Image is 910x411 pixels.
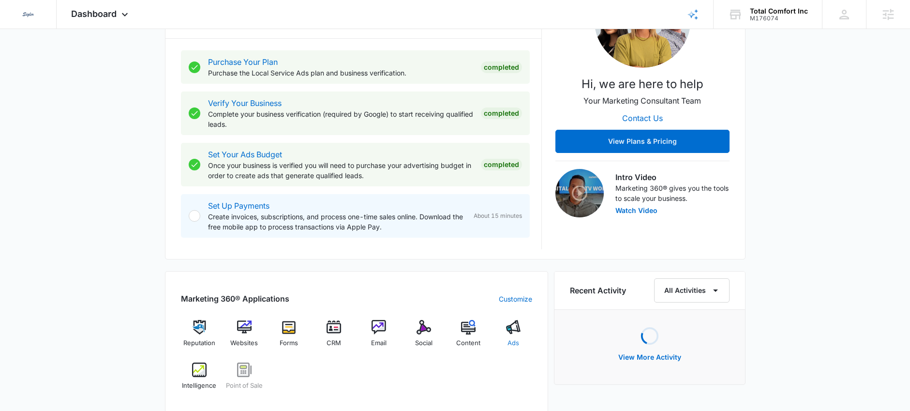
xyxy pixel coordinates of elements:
[555,130,730,153] button: View Plans & Pricing
[456,338,480,348] span: Content
[181,363,218,397] a: Intelligence
[450,320,487,355] a: Content
[360,320,398,355] a: Email
[183,338,215,348] span: Reputation
[507,338,519,348] span: Ads
[654,278,730,303] button: All Activities
[615,183,730,203] p: Marketing 360® gives you the tools to scale your business.
[583,95,701,107] p: Your Marketing Consultant Team
[481,159,522,170] div: Completed
[570,285,626,296] h6: Recent Activity
[280,338,298,348] span: Forms
[495,320,532,355] a: Ads
[208,68,473,78] p: Purchase the Local Service Ads plan and business verification.
[208,150,282,159] a: Set Your Ads Budget
[615,171,730,183] h3: Intro Video
[609,346,691,369] button: View More Activity
[208,109,473,129] p: Complete your business verification (required by Google) to start receiving qualified leads.
[750,15,808,22] div: account id
[181,320,218,355] a: Reputation
[208,57,278,67] a: Purchase Your Plan
[315,320,353,355] a: CRM
[225,320,263,355] a: Websites
[225,363,263,397] a: Point of Sale
[474,212,522,220] span: About 15 minutes
[371,338,387,348] span: Email
[481,107,522,119] div: Completed
[750,7,808,15] div: account name
[19,6,37,23] img: Sigler Corporate
[327,338,341,348] span: CRM
[615,207,657,214] button: Watch Video
[208,201,269,211] a: Set Up Payments
[270,320,308,355] a: Forms
[612,107,672,130] button: Contact Us
[481,61,522,73] div: Completed
[208,160,473,181] p: Once your business is verified you will need to purchase your advertising budget in order to crea...
[230,338,258,348] span: Websites
[182,381,216,391] span: Intelligence
[499,294,532,304] a: Customize
[582,76,703,93] p: Hi, we are here to help
[405,320,442,355] a: Social
[555,169,604,217] img: Intro Video
[71,9,117,19] span: Dashboard
[226,381,263,391] span: Point of Sale
[208,98,282,108] a: Verify Your Business
[415,338,433,348] span: Social
[181,293,289,304] h2: Marketing 360® Applications
[208,212,466,232] p: Create invoices, subscriptions, and process one-time sales online. Download the free mobile app t...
